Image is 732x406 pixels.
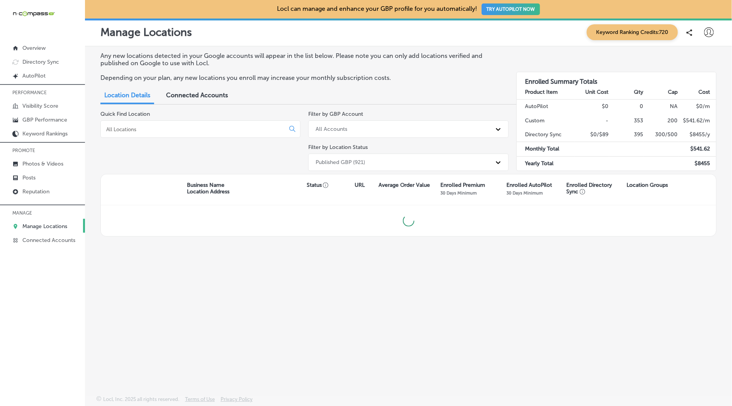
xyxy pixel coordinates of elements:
td: - [574,114,609,128]
p: Keyword Rankings [22,130,68,137]
p: Enrolled AutoPilot [506,182,552,188]
td: $ 541.62 /m [678,114,716,128]
p: 30 Days Minimum [440,190,477,196]
p: Enrolled Directory Sync [567,182,623,195]
td: $ 541.62 [678,142,716,156]
p: Average Order Value [379,182,430,188]
p: AutoPilot [22,73,46,79]
p: URL [355,182,365,188]
span: Connected Accounts [166,91,228,99]
div: Published GBP (921) [316,159,365,166]
p: Connected Accounts [22,237,75,244]
td: $0/$89 [574,128,609,142]
span: Keyword Ranking Credits: 720 [587,24,678,40]
a: Privacy Policy [221,396,253,406]
p: Enrolled Premium [440,182,485,188]
td: 395 [609,128,644,142]
p: Visibility Score [22,103,58,109]
th: Unit Cost [574,85,609,100]
td: AutoPilot [517,100,574,114]
button: TRY AUTOPILOT NOW [482,3,540,15]
p: Status [307,182,355,188]
p: 30 Days Minimum [506,190,543,196]
label: Filter by Location Status [308,144,368,151]
th: Qty [609,85,644,100]
p: Manage Locations [22,223,67,230]
td: Custom [517,114,574,128]
td: Monthly Total [517,142,574,156]
span: Location Details [104,91,150,99]
th: Cost [678,85,716,100]
div: All Accounts [316,126,347,132]
p: Directory Sync [22,59,59,65]
td: Directory Sync [517,128,574,142]
h3: Enrolled Summary Totals [517,72,716,85]
p: Business Name Location Address [187,182,229,195]
label: Quick Find Location [100,111,150,117]
td: 353 [609,114,644,128]
td: $ 0 /m [678,100,716,114]
p: Depending on your plan, any new locations you enroll may increase your monthly subscription costs. [100,74,501,81]
img: 660ab0bf-5cc7-4cb8-ba1c-48b5ae0f18e60NCTV_CLogo_TV_Black_-500x88.png [12,10,55,17]
td: NA [644,100,678,114]
p: Photos & Videos [22,161,63,167]
p: Posts [22,174,36,181]
a: Terms of Use [185,396,215,406]
p: Locl, Inc. 2025 all rights reserved. [103,396,179,402]
th: Cap [644,85,678,100]
td: Yearly Total [517,156,574,171]
td: 200 [644,114,678,128]
input: All Locations [105,126,283,133]
strong: Product Item [525,89,558,95]
label: Filter by GBP Account [308,111,363,117]
p: Manage Locations [100,26,192,39]
td: $ 8455 [678,156,716,171]
td: $0 [574,100,609,114]
td: $ 8455 /y [678,128,716,142]
p: Overview [22,45,46,51]
p: Location Groups [627,182,668,188]
p: GBP Performance [22,117,67,123]
p: Reputation [22,188,49,195]
p: Any new locations detected in your Google accounts will appear in the list below. Please note you... [100,52,501,67]
td: 0 [609,100,644,114]
td: 300/500 [644,128,678,142]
